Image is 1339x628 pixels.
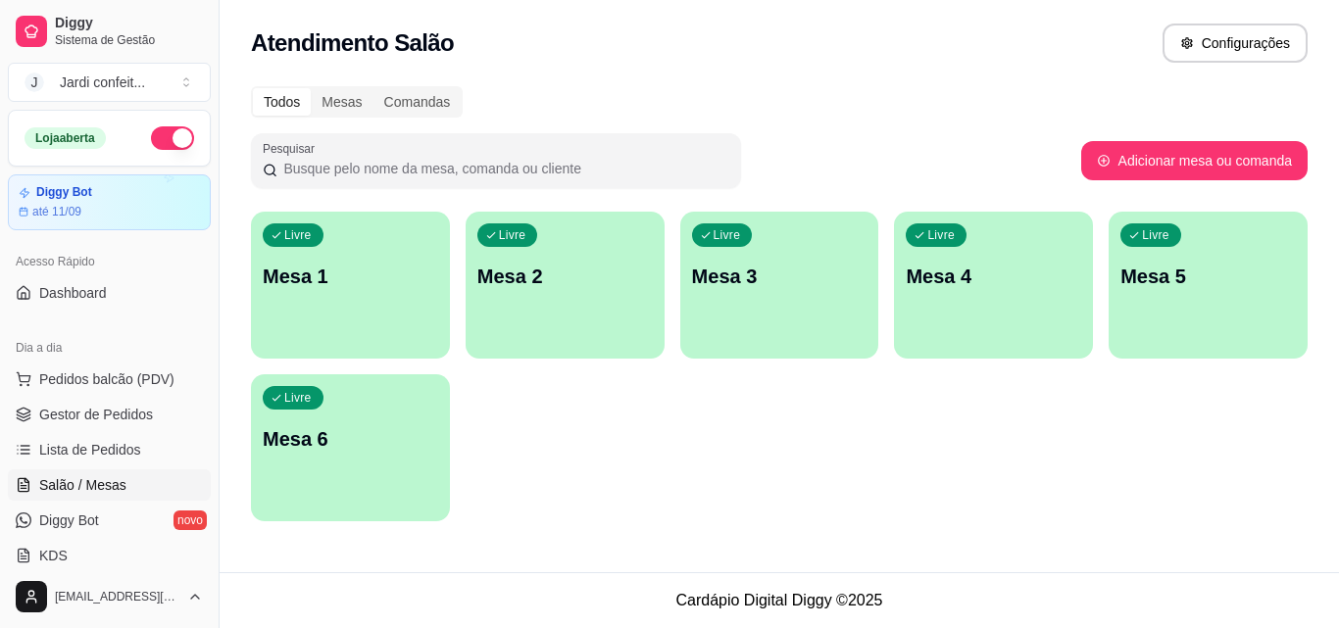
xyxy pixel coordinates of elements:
[1163,24,1308,63] button: Configurações
[8,174,211,230] a: Diggy Botaté 11/09
[8,332,211,363] div: Dia a dia
[220,572,1339,628] footer: Cardápio Digital Diggy © 2025
[277,159,729,178] input: Pesquisar
[1142,227,1169,243] p: Livre
[1081,141,1308,180] button: Adicionar mesa ou comanda
[263,140,322,157] label: Pesquisar
[8,399,211,430] a: Gestor de Pedidos
[284,227,312,243] p: Livre
[894,212,1093,359] button: LivreMesa 4
[8,277,211,309] a: Dashboard
[39,440,141,459] span: Lista de Pedidos
[1109,212,1308,359] button: LivreMesa 5
[55,15,203,32] span: Diggy
[36,185,92,200] article: Diggy Bot
[39,405,153,424] span: Gestor de Pedidos
[8,434,211,465] a: Lista de Pedidos
[151,126,194,150] button: Alterar Status
[714,227,741,243] p: Livre
[251,212,450,359] button: LivreMesa 1
[60,72,145,92] div: Jardi confeit ...
[373,88,462,116] div: Comandas
[8,469,211,501] a: Salão / Mesas
[499,227,526,243] p: Livre
[39,475,126,495] span: Salão / Mesas
[39,369,174,389] span: Pedidos balcão (PDV)
[1120,263,1296,290] p: Mesa 5
[55,32,203,48] span: Sistema de Gestão
[8,8,211,55] a: DiggySistema de Gestão
[251,374,450,521] button: LivreMesa 6
[8,540,211,571] a: KDS
[466,212,665,359] button: LivreMesa 2
[25,127,106,149] div: Loja aberta
[39,283,107,303] span: Dashboard
[39,510,99,530] span: Diggy Bot
[8,363,211,395] button: Pedidos balcão (PDV)
[906,263,1081,290] p: Mesa 4
[692,263,868,290] p: Mesa 3
[477,263,653,290] p: Mesa 2
[263,425,438,453] p: Mesa 6
[251,27,454,59] h2: Atendimento Salão
[55,589,179,604] span: [EMAIL_ADDRESS][DOMAIN_NAME]
[39,546,68,565] span: KDS
[8,505,211,536] a: Diggy Botnovo
[25,72,44,92] span: J
[680,212,879,359] button: LivreMesa 3
[311,88,372,116] div: Mesas
[284,390,312,406] p: Livre
[263,263,438,290] p: Mesa 1
[8,63,211,102] button: Select a team
[8,246,211,277] div: Acesso Rápido
[8,573,211,620] button: [EMAIL_ADDRESS][DOMAIN_NAME]
[253,88,311,116] div: Todos
[927,227,955,243] p: Livre
[32,204,81,219] article: até 11/09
